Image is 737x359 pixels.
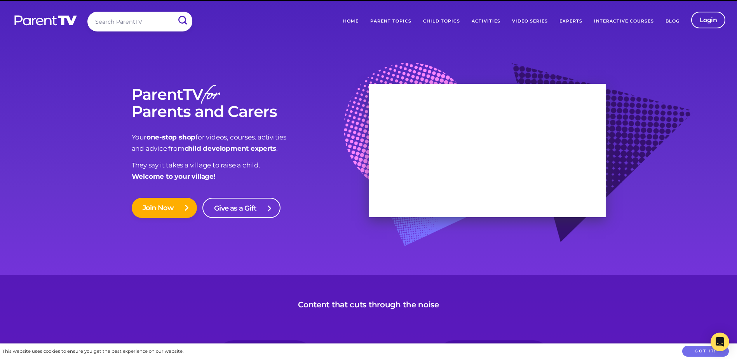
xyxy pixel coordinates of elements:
input: Search ParentTV [87,12,192,31]
p: They say it takes a village to raise a child. [132,160,369,182]
a: Parent Topics [364,12,417,31]
a: Interactive Courses [588,12,660,31]
em: for [203,79,219,113]
a: Activities [466,12,506,31]
a: Login [691,12,726,28]
a: Child Topics [417,12,466,31]
a: Blog [660,12,685,31]
a: Give as a Gift [202,198,281,218]
input: Submit [172,12,192,29]
div: Open Intercom Messenger [711,333,729,351]
h3: Content that cuts through the noise [298,300,439,309]
img: bg-graphic.baf108b.png [344,63,693,265]
div: This website uses cookies to ensure you get the best experience on our website. [2,347,183,356]
img: parenttv-logo-white.4c85aaf.svg [14,15,78,26]
strong: one-stop shop [146,133,195,141]
a: Join Now [132,198,197,218]
strong: child development experts [185,145,276,152]
a: Experts [554,12,588,31]
a: Video Series [506,12,554,31]
button: Got it! [682,346,729,357]
p: Your for videos, courses, activities and advice from . [132,132,369,154]
strong: Welcome to your village! [132,173,216,180]
h1: ParentTV Parents and Carers [132,86,369,120]
a: Home [337,12,364,31]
